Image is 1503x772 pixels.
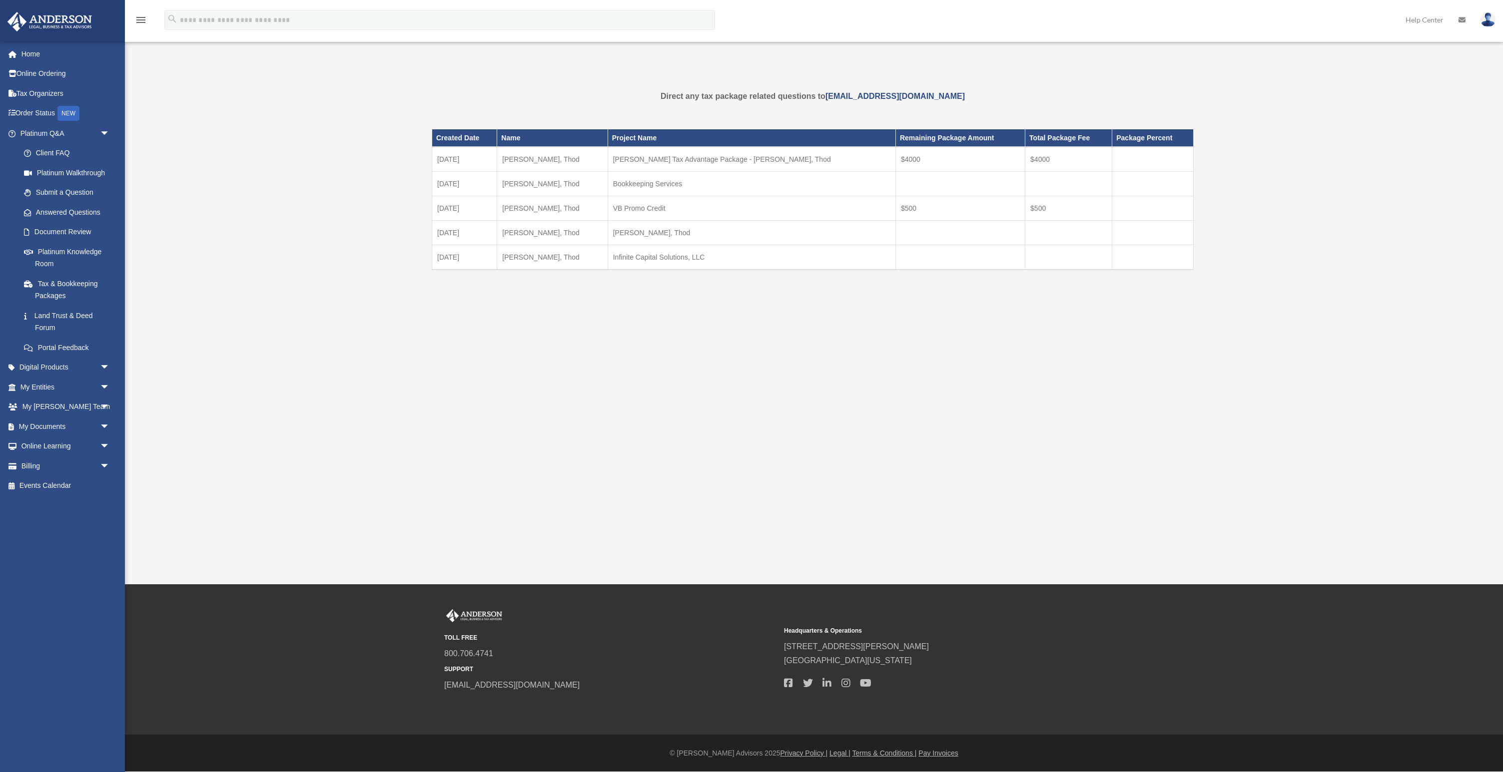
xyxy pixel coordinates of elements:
[7,397,125,417] a: My [PERSON_NAME] Teamarrow_drop_down
[100,456,120,476] span: arrow_drop_down
[7,103,125,124] a: Order StatusNEW
[895,129,1025,146] th: Remaining Package Amount
[608,220,895,245] td: [PERSON_NAME], Thod
[825,92,965,100] a: [EMAIL_ADDRESS][DOMAIN_NAME]
[497,171,608,196] td: [PERSON_NAME], Thod
[7,83,125,103] a: Tax Organizers
[7,64,125,84] a: Online Ordering
[7,456,125,476] a: Billingarrow_drop_down
[608,171,895,196] td: Bookkeeping Services
[7,377,125,397] a: My Entitiesarrow_drop_down
[135,17,147,26] a: menu
[432,220,497,245] td: [DATE]
[608,129,895,146] th: Project Name
[1481,12,1496,27] img: User Pic
[852,749,917,757] a: Terms & Conditions |
[1025,147,1112,172] td: $4000
[14,183,125,203] a: Submit a Question
[7,44,125,64] a: Home
[780,749,828,757] a: Privacy Policy |
[497,245,608,270] td: [PERSON_NAME], Thod
[497,147,608,172] td: [PERSON_NAME], Thod
[100,397,120,417] span: arrow_drop_down
[608,147,895,172] td: [PERSON_NAME] Tax Advantage Package - [PERSON_NAME], Thod
[135,14,147,26] i: menu
[100,123,120,144] span: arrow_drop_down
[432,196,497,220] td: [DATE]
[497,220,608,245] td: [PERSON_NAME], Thod
[608,196,895,220] td: VB Promo Credit
[895,147,1025,172] td: $4000
[100,358,120,378] span: arrow_drop_down
[125,747,1503,760] div: © [PERSON_NAME] Advisors 2025
[14,202,125,222] a: Answered Questions
[14,338,125,358] a: Portal Feedback
[829,749,850,757] a: Legal |
[7,416,125,436] a: My Documentsarrow_drop_down
[432,147,497,172] td: [DATE]
[100,436,120,457] span: arrow_drop_down
[784,656,912,665] a: [GEOGRAPHIC_DATA][US_STATE]
[432,245,497,270] td: [DATE]
[100,416,120,437] span: arrow_drop_down
[14,143,125,163] a: Client FAQ
[497,129,608,146] th: Name
[100,377,120,397] span: arrow_drop_down
[1025,129,1112,146] th: Total Package Fee
[784,626,1117,636] small: Headquarters & Operations
[444,633,777,643] small: TOLL FREE
[432,171,497,196] td: [DATE]
[432,129,497,146] th: Created Date
[14,163,125,183] a: Platinum Walkthrough
[444,649,493,658] a: 800.706.4741
[1025,196,1112,220] td: $500
[918,749,958,757] a: Pay Invoices
[1112,129,1194,146] th: Package Percent
[14,306,125,338] a: Land Trust & Deed Forum
[444,681,580,689] a: [EMAIL_ADDRESS][DOMAIN_NAME]
[167,13,178,24] i: search
[784,642,929,651] a: [STREET_ADDRESS][PERSON_NAME]
[608,245,895,270] td: Infinite Capital Solutions, LLC
[4,12,95,31] img: Anderson Advisors Platinum Portal
[14,222,125,242] a: Document Review
[661,92,965,100] strong: Direct any tax package related questions to
[895,196,1025,220] td: $500
[7,476,125,496] a: Events Calendar
[444,609,504,622] img: Anderson Advisors Platinum Portal
[14,242,125,274] a: Platinum Knowledge Room
[7,123,125,143] a: Platinum Q&Aarrow_drop_down
[444,664,777,675] small: SUPPORT
[7,436,125,456] a: Online Learningarrow_drop_down
[7,358,125,378] a: Digital Productsarrow_drop_down
[57,106,79,121] div: NEW
[14,274,120,306] a: Tax & Bookkeeping Packages
[497,196,608,220] td: [PERSON_NAME], Thod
